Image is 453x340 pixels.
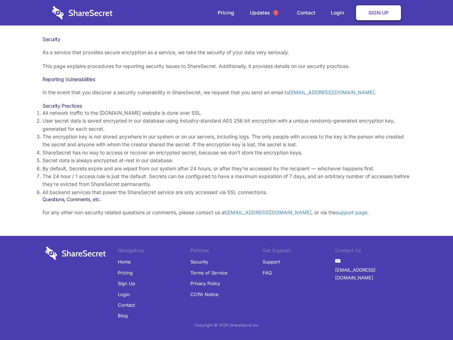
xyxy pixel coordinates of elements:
[42,149,411,157] li: ShareSecret has no way to access or recover an encrypted secret, because we don’t store the encry...
[42,172,411,188] li: The 24 hour / 1 access rule is just the default. Secrets can be configured to have a maximum expi...
[190,289,219,300] a: CCPA Notice
[42,103,411,109] h3: Security Practices
[52,6,113,19] img: logo-wordmark-white-trans-d4663122ce5f474addd5e946df7df03e33cb6a1c49d2221995e7729f52c070b2.svg
[273,10,279,16] span: 1
[42,76,411,83] h3: Reporting Vulnerabilities
[335,246,408,256] li: Contact Us
[289,89,374,95] a: [EMAIL_ADDRESS][DOMAIN_NAME]
[336,209,367,215] a: support page
[118,278,135,289] a: Sign Up
[42,165,411,172] li: By default, Secrets expire and are wiped from our system after 24 hours, or after they’re accesse...
[42,89,411,96] p: In the event that you discover a security vulnerability in ShareSecret, we request that you send ...
[42,109,411,117] li: All network traffic to the [DOMAIN_NAME] website is done over SSL.
[118,267,133,278] a: Pricing
[190,256,208,267] a: Security
[42,117,411,133] li: User secret data is saved encrypted in our database using industry-standard AES 256 bit encryptio...
[290,2,322,24] a: Contact
[118,256,131,267] a: Home
[190,246,263,256] li: Policies
[324,2,355,24] a: Login
[226,209,311,215] a: [EMAIL_ADDRESS][DOMAIN_NAME]
[42,133,411,149] li: The encryption key is not stored anywhere in our system or on our servers, including logs. The on...
[263,267,272,278] a: FAQ
[42,62,411,70] p: This page explains procedures for reporting security issues to ShareSecret. Additionally, it prov...
[118,289,130,300] a: Login
[335,265,408,283] a: [EMAIL_ADDRESS][DOMAIN_NAME]
[190,267,228,278] a: Terms of Service
[211,2,241,24] a: Pricing
[118,246,190,256] li: Navigation
[118,300,135,310] a: Contact
[263,246,335,256] li: Get Support
[190,278,220,289] a: Privacy Policy
[42,196,411,203] h3: Questions, Comments, etc.
[42,49,411,56] p: As a service that provides secure encryption as a service, we take the security of your data very...
[118,310,128,321] a: Blog
[356,5,401,20] a: Sign Up
[42,36,411,42] h1: Security
[45,246,106,260] img: logo-wordmark-white-trans-d4663122ce5f474addd5e946df7df03e33cb6a1c49d2221995e7729f52c070b2.svg
[42,157,411,164] li: Secret data is always encrypted at-rest in our database.
[42,188,411,196] li: All backend services that power the ShareSecret service are only accessed via SSL connections.
[42,209,411,216] p: For any other non-security related questions or comments, please contact us at , or via the .
[263,256,280,267] a: Support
